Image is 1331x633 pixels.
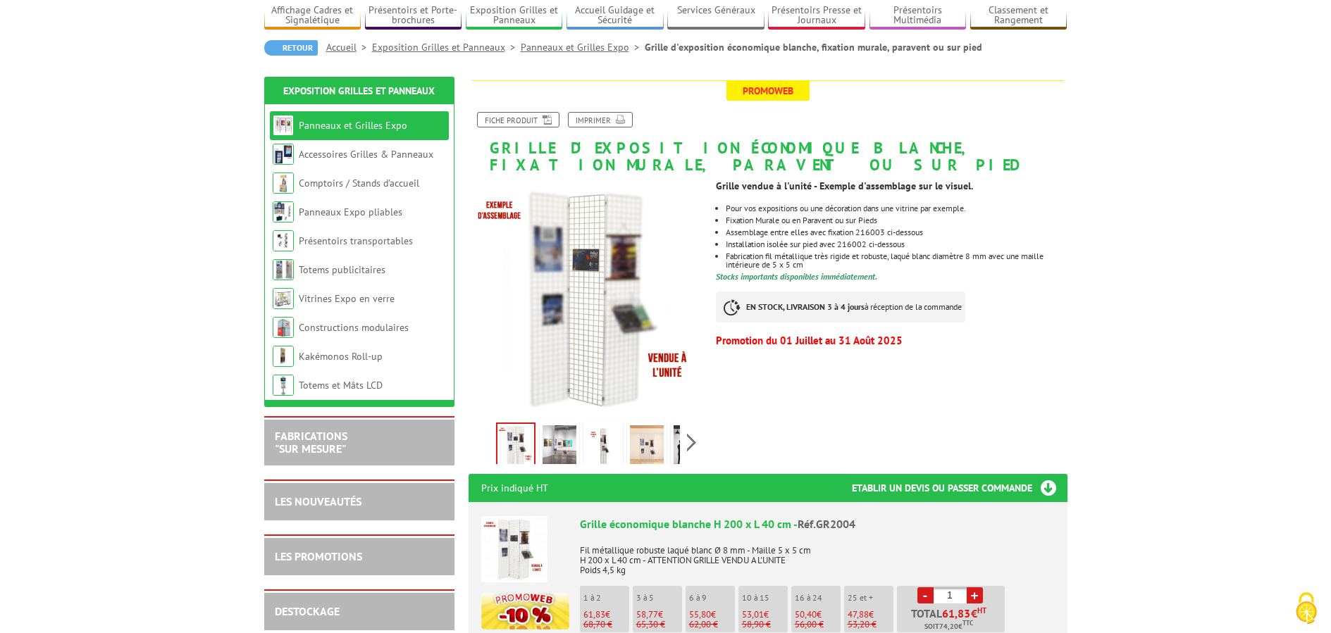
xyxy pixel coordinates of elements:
span: Réf.GR2004 [798,517,855,531]
li: Fabrication fil métallique très rigide et robuste, laqué blanc diamètre 8 mm avec une maille inté... [726,252,1067,269]
p: 53,20 € [848,620,893,629]
span: € [971,608,977,619]
a: Panneaux et Grilles Expo [521,41,645,54]
p: 16 à 24 [795,593,841,603]
p: 25 et + [848,593,893,603]
p: 56,00 € [795,620,841,629]
img: grille_exposition_economique_blanche_fixation_murale_paravent_ou_sur_pied_gr2004.jpg [497,424,534,468]
img: gr2004_grilles_blanche_exposition.jpg [674,425,707,469]
a: DESTOCKAGE [275,604,340,618]
p: € [742,610,788,620]
h3: Etablir un devis ou passer commande [852,474,1067,502]
a: Imprimer [568,112,633,127]
a: Totems publicitaires [299,263,385,276]
img: Accessoires Grilles & Panneaux [273,144,294,165]
a: Exposition Grilles et Panneaux [372,41,521,54]
img: Kakémonos Roll-up [273,346,294,367]
a: FABRICATIONS"Sur Mesure" [275,429,347,456]
p: 65,30 € [636,620,682,629]
strong: EN STOCK, LIVRAISON 3 à 4 jours [746,301,865,312]
p: Total [900,608,1005,632]
p: 6 à 9 [689,593,735,603]
p: 58,90 € [742,620,788,629]
a: Constructions modulaires [299,321,409,334]
img: Constructions modulaires [273,317,294,338]
span: 55,80 [689,608,711,620]
a: Exposition Grilles et Panneaux [466,4,563,27]
button: Cookies (fenêtre modale) [1282,585,1331,633]
div: Grille économique blanche H 200 x L 40 cm - [580,516,1055,532]
strong: Grille vendue à l'unité - Exemple d'assemblage sur le visuel. [716,180,973,192]
a: Comptoirs / Stands d'accueil [299,177,419,189]
p: à réception de la commande [716,292,965,322]
img: Cookies (fenêtre modale) [1289,591,1324,626]
img: Comptoirs / Stands d'accueil [273,173,294,194]
img: promotion [481,593,569,629]
a: Présentoirs transportables [299,234,413,247]
span: 61,83 [942,608,971,619]
img: gr2004_grilles_blanche_exposition_economique_murale.jpg [630,425,664,469]
span: 74,20 [939,621,958,632]
a: LES NOUVEAUTÉS [275,494,361,508]
img: Totems et Mâts LCD [273,375,294,396]
sup: TTC [962,619,973,627]
img: Vitrines Expo en verre [273,288,294,309]
p: 62,00 € [689,620,735,629]
span: Promoweb [726,81,810,101]
p: € [795,610,841,620]
a: Vitrines Expo en verre [299,292,395,305]
sup: HT [977,606,986,615]
img: Panneaux et Grilles Expo [273,115,294,136]
li: Assemblage entre elles avec fixation 216003 ci-dessous [726,228,1067,237]
span: 58,77 [636,608,658,620]
a: Accueil [326,41,372,54]
span: Next [685,431,698,454]
a: Présentoirs et Porte-brochures [365,4,462,27]
img: grille_exposition_economique_blanche_fixation_murale_paravent_ou_sur_pied_gr2004.jpg [469,180,706,418]
img: Grille économique blanche H 200 x L 40 cm [481,516,547,582]
p: € [848,610,893,620]
a: Présentoirs Presse et Journaux [768,4,865,27]
p: 1 à 2 [583,593,629,603]
p: € [689,610,735,620]
span: 47,88 [848,608,869,620]
img: grille_exposition_economique_blanche_fixation_murale_paravent_ou_sur_pied_exemple_de_assemblage_e... [586,425,620,469]
p: Fil métallique robuste laqué blanc Ø 8 mm - Maille 5 x 5 cm H 200 x L 40 cm - ATTENTION GRILLE VE... [580,536,1055,575]
a: Classement et Rangement [970,4,1067,27]
p: € [636,610,682,620]
li: Grille d'exposition économique blanche, fixation murale, paravent ou sur pied [645,40,982,54]
img: Présentoirs transportables [273,230,294,251]
a: Panneaux Expo pliables [299,206,402,218]
img: Totems publicitaires [273,259,294,280]
a: LES PROMOTIONS [275,549,362,563]
a: Accessoires Grilles & Panneaux [299,148,433,161]
a: Affichage Cadres et Signalétique [264,4,361,27]
a: Panneaux et Grilles Expo [299,119,407,132]
font: Stocks importants disponibles immédiatement. [716,271,877,282]
a: Kakémonos Roll-up [299,350,383,363]
a: Retour [264,40,318,56]
p: 68,70 € [583,620,629,629]
li: Fixation Murale ou en Paravent ou sur Pieds [726,216,1067,225]
span: Soit € [924,621,973,632]
a: Services Généraux [667,4,764,27]
a: - [917,587,934,603]
span: 61,83 [583,608,605,620]
span: 53,01 [742,608,764,620]
p: Prix indiqué HT [481,474,548,502]
li: Installation isolée sur pied avec 216002 ci-dessous [726,240,1067,249]
p: Promotion du 01 Juillet au 31 Août 2025 [716,337,1067,345]
p: 3 à 5 [636,593,682,603]
img: gr2004_grilles_blanche_exposition_economique.jpg [543,425,576,469]
p: € [583,610,629,620]
a: + [967,587,983,603]
p: Pour vos expositions ou une décoration dans une vitrine par exemple. [726,204,1067,213]
p: 10 à 15 [742,593,788,603]
span: 50,40 [795,608,817,620]
a: Exposition Grilles et Panneaux [283,84,435,97]
img: Panneaux Expo pliables [273,201,294,223]
a: Fiche produit [477,112,559,127]
a: Accueil Guidage et Sécurité [567,4,664,27]
a: Présentoirs Multimédia [869,4,967,27]
a: Totems et Mâts LCD [299,379,383,391]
